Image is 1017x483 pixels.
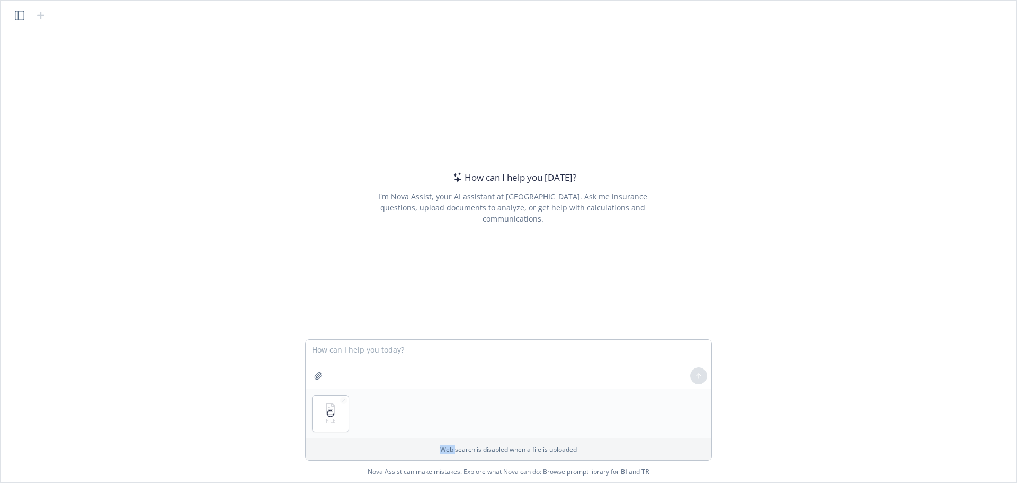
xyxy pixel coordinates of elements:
[312,445,705,454] p: Web search is disabled when a file is uploaded
[450,171,576,185] div: How can I help you [DATE]?
[368,461,649,482] span: Nova Assist can make mistakes. Explore what Nova can do: Browse prompt library for and
[641,467,649,476] a: TR
[621,467,627,476] a: BI
[363,191,662,224] div: I'm Nova Assist, your AI assistant at [GEOGRAPHIC_DATA]. Ask me insurance questions, upload docum...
